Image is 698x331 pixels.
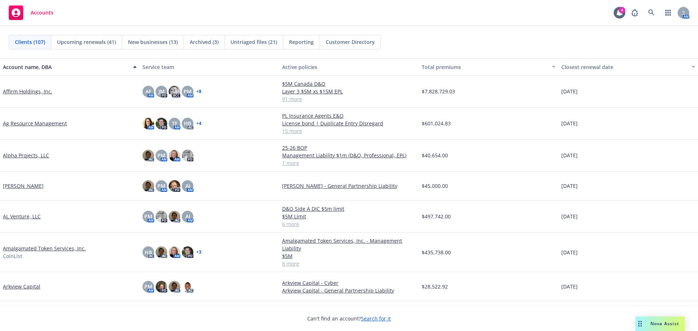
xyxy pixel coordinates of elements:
[15,38,45,46] span: Clients (107)
[282,260,416,267] a: 8 more
[143,150,154,161] img: photo
[561,152,578,159] span: [DATE]
[3,152,49,159] a: Alpha Projects, LLC
[3,63,129,71] div: Account name, DBA
[561,120,578,127] span: [DATE]
[140,58,279,76] button: Service team
[561,88,578,95] span: [DATE]
[307,315,391,322] span: Can't find an account?
[31,10,53,16] span: Accounts
[561,283,578,290] span: [DATE]
[422,152,448,159] span: $40,654.00
[635,316,685,331] button: Nova Assist
[561,213,578,220] span: [DATE]
[422,120,451,127] span: $601,024.83
[561,63,687,71] div: Closest renewal date
[182,281,193,292] img: photo
[289,38,314,46] span: Reporting
[282,182,416,190] a: [PERSON_NAME] - General Partnership Liability
[230,38,277,46] span: Untriaged files (21)
[422,63,547,71] div: Total premiums
[282,237,416,252] a: Amalgamated Token Services, Inc. - Management Liability
[644,5,659,20] a: Search
[169,246,180,258] img: photo
[3,213,41,220] a: AL Venture, LLC
[561,249,578,256] span: [DATE]
[128,38,178,46] span: New businesses (13)
[145,88,151,95] span: AF
[185,213,190,220] span: AJ
[3,252,22,260] span: CoinList
[282,144,416,152] a: 25-26 BOP
[635,316,645,331] div: Drag to move
[57,38,116,46] span: Upcoming renewals (41)
[282,159,416,167] a: 1 more
[143,63,276,71] div: Service team
[282,152,416,159] a: Management Liability $1m (D&O, Professional, EPL)
[282,112,416,120] a: PL Insurance Agents E&O
[561,182,578,190] span: [DATE]
[282,127,416,135] a: 15 more
[422,249,451,256] span: $435,738.00
[144,283,152,290] span: PM
[282,279,416,287] a: Arkview Capital - Cyber
[184,88,192,95] span: PM
[282,95,416,103] a: 91 more
[282,287,416,294] a: Arkview Capital - General Partnership Liability
[156,118,167,129] img: photo
[422,213,451,220] span: $497,742.00
[185,182,190,190] span: AJ
[326,38,375,46] span: Customer Directory
[282,220,416,228] a: 6 more
[184,120,191,127] span: HB
[282,252,416,260] a: $5M
[143,180,154,192] img: photo
[422,88,455,95] span: $7,828,729.03
[156,211,167,222] img: photo
[169,180,180,192] img: photo
[282,120,416,127] a: License bond | Duplicate Entry Disregard
[422,182,448,190] span: $45,000.00
[419,58,558,76] button: Total premiums
[558,58,698,76] button: Closest renewal date
[282,205,416,213] a: D&O Side A DIC $5m limit
[619,7,625,13] div: 4
[169,150,180,161] img: photo
[159,88,165,95] span: JM
[182,150,193,161] img: photo
[627,5,642,20] a: Report a Bug
[361,315,391,322] a: Search for it
[3,88,52,95] a: Affirm Holdings, Inc.
[3,182,44,190] a: [PERSON_NAME]
[196,89,201,94] a: + 8
[282,88,416,95] a: Layer 3 $5M xs $15M EPL
[282,213,416,220] a: $5M Limit
[169,86,180,97] img: photo
[196,250,201,254] a: + 3
[650,320,679,327] span: Nova Assist
[190,38,218,46] span: Archived (3)
[169,211,180,222] img: photo
[3,245,86,252] a: Amalgamated Token Services, Inc.
[279,58,419,76] button: Active policies
[422,283,448,290] span: $28,522.92
[157,152,165,159] span: PM
[661,5,675,20] a: Switch app
[156,246,167,258] img: photo
[145,249,152,256] span: HB
[282,80,416,88] a: $5M Canada D&O
[172,120,177,127] span: TF
[144,213,152,220] span: PM
[143,118,154,129] img: photo
[3,120,67,127] a: Ag Resource Management
[6,3,56,23] a: Accounts
[3,283,40,290] a: Arkview Capital
[182,246,193,258] img: photo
